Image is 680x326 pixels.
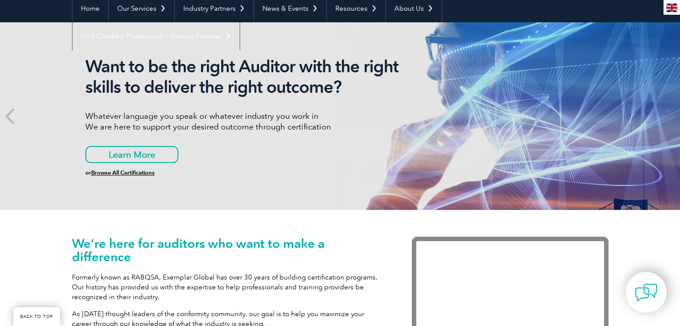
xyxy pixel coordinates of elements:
a: Find Certified Professional / Training Provider [72,22,240,50]
p: Whatever language you speak or whatever industry you work in We are here to support your desired ... [85,111,421,132]
a: Browse All Certifications [91,169,155,176]
a: BACK TO TOP [13,307,60,326]
a: Learn More [85,146,178,163]
img: en [666,4,677,12]
h2: Want to be the right Auditor with the right skills to deliver the right outcome? [85,56,421,97]
img: contact-chat.png [635,281,657,304]
h1: We’re here for auditors who want to make a difference [72,237,385,263]
p: Formerly known as RABQSA, Exemplar Global has over 30 years of building certification programs. O... [72,272,385,302]
h6: or [85,170,421,176]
